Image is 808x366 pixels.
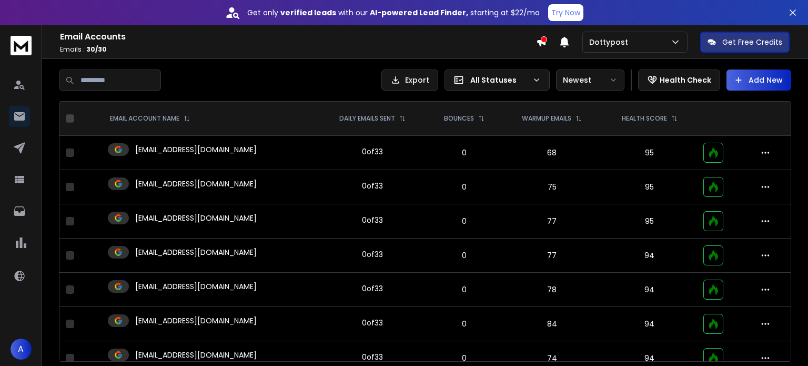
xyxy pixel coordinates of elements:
[433,147,496,158] p: 0
[502,170,602,204] td: 75
[433,353,496,363] p: 0
[700,32,790,53] button: Get Free Credits
[502,273,602,307] td: 78
[470,75,528,85] p: All Statuses
[381,70,438,91] button: Export
[339,114,395,123] p: DAILY EMAILS SENT
[135,179,257,189] p: [EMAIL_ADDRESS][DOMAIN_NAME]
[135,144,257,155] p: [EMAIL_ADDRESS][DOMAIN_NAME]
[86,45,107,54] span: 30 / 30
[433,250,496,261] p: 0
[362,249,383,260] div: 0 of 33
[660,75,711,85] p: Health Check
[135,247,257,258] p: [EMAIL_ADDRESS][DOMAIN_NAME]
[502,307,602,341] td: 84
[60,31,536,43] h1: Email Accounts
[726,70,791,91] button: Add New
[444,114,474,123] p: BOUNCES
[602,136,697,170] td: 95
[522,114,571,123] p: WARMUP EMAILS
[602,307,697,341] td: 94
[602,204,697,239] td: 95
[602,170,697,204] td: 95
[110,114,190,123] div: EMAIL ACCOUNT NAME
[602,239,697,273] td: 94
[135,315,257,326] p: [EMAIL_ADDRESS][DOMAIN_NAME]
[135,213,257,223] p: [EMAIL_ADDRESS][DOMAIN_NAME]
[622,114,667,123] p: HEALTH SCORE
[362,318,383,328] div: 0 of 33
[11,339,32,360] button: A
[362,215,383,225] div: 0 of 33
[433,216,496,226] p: 0
[362,181,383,191] div: 0 of 33
[11,36,32,55] img: logo
[589,37,632,47] p: Dottypost
[433,284,496,295] p: 0
[362,352,383,362] div: 0 of 33
[548,4,583,21] button: Try Now
[556,70,624,91] button: Newest
[247,7,540,18] p: Get only with our starting at $22/mo
[60,45,536,54] p: Emails :
[502,204,602,239] td: 77
[433,319,496,329] p: 0
[433,182,496,192] p: 0
[370,7,468,18] strong: AI-powered Lead Finder,
[362,283,383,294] div: 0 of 33
[502,136,602,170] td: 68
[502,239,602,273] td: 77
[722,37,782,47] p: Get Free Credits
[135,350,257,360] p: [EMAIL_ADDRESS][DOMAIN_NAME]
[362,146,383,157] div: 0 of 33
[135,281,257,292] p: [EMAIL_ADDRESS][DOMAIN_NAME]
[602,273,697,307] td: 94
[280,7,336,18] strong: verified leads
[638,70,720,91] button: Health Check
[551,7,580,18] p: Try Now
